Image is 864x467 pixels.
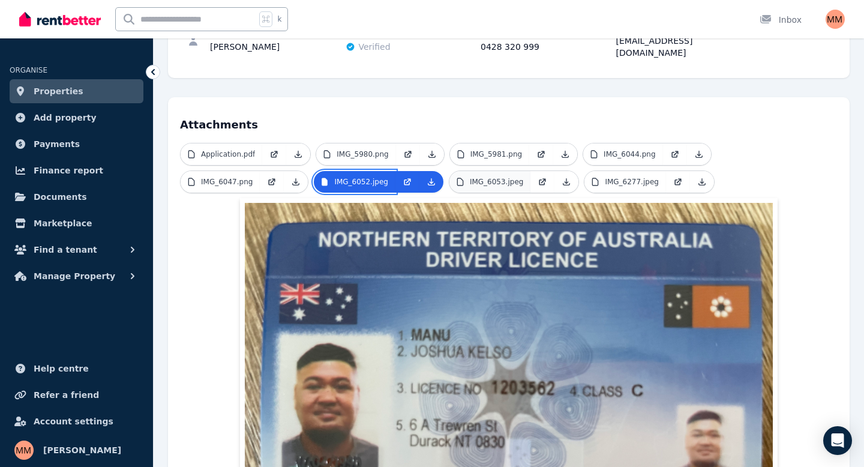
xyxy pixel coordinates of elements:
[10,264,143,288] button: Manage Property
[337,149,388,159] p: IMG_5980.png
[201,177,253,187] p: IMG_6047.png
[10,383,143,407] a: Refer a friend
[14,441,34,460] img: matthew mcpherson
[690,171,714,193] a: Download Attachment
[616,35,748,59] div: [EMAIL_ADDRESS][DOMAIN_NAME]
[34,190,87,204] span: Documents
[314,171,395,193] a: IMG_6052.jpeg
[450,143,529,165] a: IMG_5981.png
[604,149,655,159] p: IMG_6044.png
[553,143,577,165] a: Download Attachment
[583,143,662,165] a: IMG_6044.png
[470,177,524,187] p: IMG_6053.jpeg
[334,177,388,187] p: IMG_6052.jpeg
[419,171,443,193] a: Download Attachment
[584,171,666,193] a: IMG_6277.jpeg
[180,109,838,133] h4: Attachments
[663,143,687,165] a: Open in new Tab
[286,143,310,165] a: Download Attachment
[284,171,308,193] a: Download Attachment
[260,171,284,193] a: Open in new Tab
[605,177,659,187] p: IMG_6277.jpeg
[10,66,47,74] span: ORGANISE
[530,171,554,193] a: Open in new Tab
[181,143,262,165] a: Application.pdf
[34,243,97,257] span: Find a tenant
[666,171,690,193] a: Open in new Tab
[34,84,83,98] span: Properties
[19,10,101,28] img: RentBetter
[10,158,143,182] a: Finance report
[10,106,143,130] a: Add property
[481,35,613,59] div: 0428 320 999
[470,149,522,159] p: IMG_5981.png
[529,143,553,165] a: Open in new Tab
[34,388,99,402] span: Refer a friend
[181,171,260,193] a: IMG_6047.png
[396,143,420,165] a: Open in new Tab
[554,171,578,193] a: Download Attachment
[210,35,342,59] div: [PERSON_NAME]
[760,14,802,26] div: Inbox
[43,443,121,457] span: [PERSON_NAME]
[262,143,286,165] a: Open in new Tab
[34,216,92,230] span: Marketplace
[10,185,143,209] a: Documents
[10,357,143,381] a: Help centre
[420,143,444,165] a: Download Attachment
[34,163,103,178] span: Finance report
[10,238,143,262] button: Find a tenant
[316,143,395,165] a: IMG_5980.png
[359,41,391,53] span: Verified
[34,110,97,125] span: Add property
[34,414,113,429] span: Account settings
[10,211,143,235] a: Marketplace
[395,171,419,193] a: Open in new Tab
[10,409,143,433] a: Account settings
[201,149,255,159] p: Application.pdf
[823,426,852,455] div: Open Intercom Messenger
[34,361,89,376] span: Help centre
[34,269,115,283] span: Manage Property
[449,171,531,193] a: IMG_6053.jpeg
[826,10,845,29] img: matthew mcpherson
[10,132,143,156] a: Payments
[687,143,711,165] a: Download Attachment
[34,137,80,151] span: Payments
[10,79,143,103] a: Properties
[277,14,281,24] span: k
